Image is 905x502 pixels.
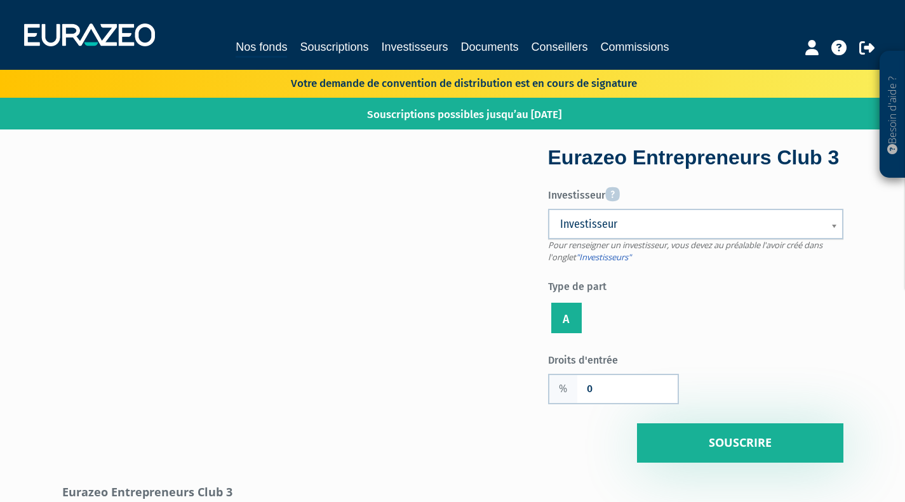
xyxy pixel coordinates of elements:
[254,73,637,91] p: Votre demande de convention de distribution est en cours de signature
[551,303,582,333] label: A
[461,38,519,56] a: Documents
[601,38,669,56] a: Commissions
[300,38,368,56] a: Souscriptions
[548,275,843,294] label: Type de part
[330,101,561,122] p: Souscriptions possibles jusqu’au [DATE]
[236,38,287,58] a: Nos fonds
[576,251,631,263] a: "Investisseurs"
[560,216,815,232] span: Investisseur
[548,239,822,263] span: Pour renseigner un investisseur, vous devez au préalable l'avoir créé dans l'onglet
[24,23,155,46] img: 1732889491-logotype_eurazeo_blanc_rvb.png
[62,484,232,499] strong: Eurazeo Entrepreneurs Club 3
[381,38,448,56] a: Investisseurs
[885,58,900,172] p: Besoin d'aide ?
[577,375,678,403] input: Frais d'entrée
[548,143,843,173] div: Eurazeo Entrepreneurs Club 3
[548,182,843,203] label: Investisseur
[548,349,696,368] label: Droits d'entrée
[637,423,843,463] input: Souscrire
[532,38,588,56] a: Conseillers
[62,149,511,401] iframe: Eurazeo Entrepreneurs Club 3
